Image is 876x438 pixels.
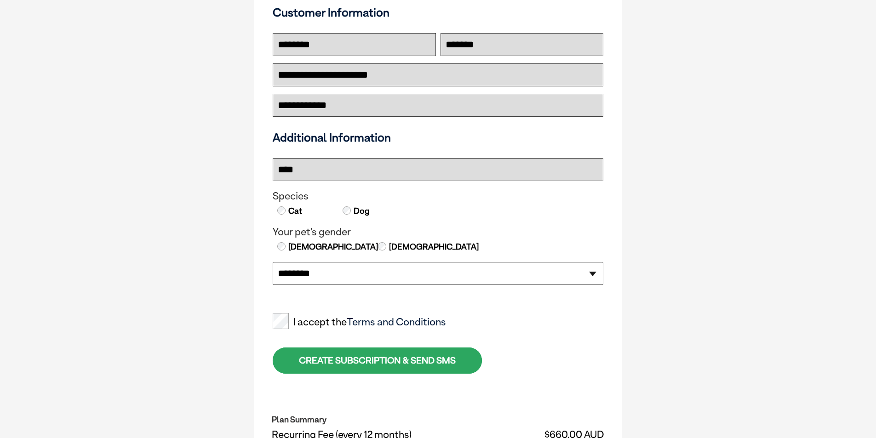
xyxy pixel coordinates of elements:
[273,313,289,329] input: I accept theTerms and Conditions
[273,316,446,328] label: I accept the
[273,226,603,238] legend: Your pet's gender
[272,415,604,424] h2: Plan Summary
[269,131,607,144] h3: Additional Information
[347,316,446,328] a: Terms and Conditions
[273,347,482,374] div: CREATE SUBSCRIPTION & SEND SMS
[273,190,603,202] legend: Species
[273,6,603,19] h3: Customer Information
